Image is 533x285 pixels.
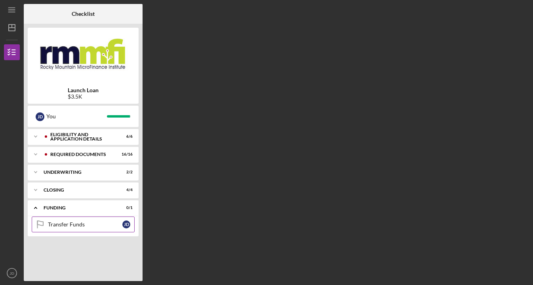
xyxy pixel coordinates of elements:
[4,265,20,281] button: JD
[44,188,113,192] div: Closing
[32,217,135,232] a: Transfer FundsJD
[28,32,139,79] img: Product logo
[118,188,133,192] div: 4 / 4
[68,87,99,93] b: Launch Loan
[44,170,113,175] div: Underwriting
[68,93,99,100] div: $3.5K
[118,170,133,175] div: 2 / 2
[36,112,44,121] div: J D
[44,205,113,210] div: Funding
[118,205,133,210] div: 0 / 1
[48,221,122,228] div: Transfer Funds
[118,134,133,139] div: 6 / 6
[72,11,95,17] b: Checklist
[50,132,113,141] div: Eligibility and Application Details
[118,152,133,157] div: 16 / 16
[46,110,107,123] div: You
[50,152,113,157] div: Required Documents
[10,271,14,275] text: JD
[122,220,130,228] div: J D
